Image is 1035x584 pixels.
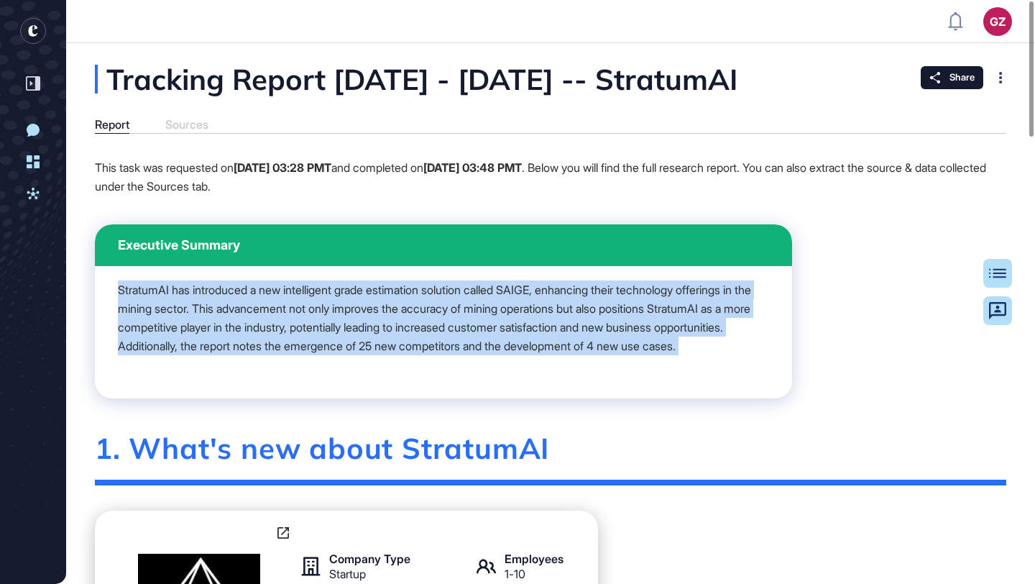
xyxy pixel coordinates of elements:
div: 1-10 [505,568,525,580]
p: StratumAI has introduced a new intelligent grade estimation solution called SAIGE, enhancing thei... [118,280,769,355]
div: entrapeer-logo [20,18,46,44]
div: Company Type [329,553,410,565]
button: GZ [983,7,1012,36]
div: Employees [505,553,563,565]
strong: [DATE] 03:28 PMT [234,160,331,175]
span: Executive Summary [118,239,240,252]
strong: [DATE] 03:48 PMT [423,160,522,175]
span: Share [949,72,975,83]
div: 1. What's new about StratumAI [95,431,1006,485]
div: Startup [329,568,366,580]
div: Report [95,118,129,132]
p: This task was requested on and completed on . Below you will find the full research report. You c... [95,158,1006,196]
div: Tracking Report [DATE] - [DATE] -- StratumAI [95,65,881,93]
